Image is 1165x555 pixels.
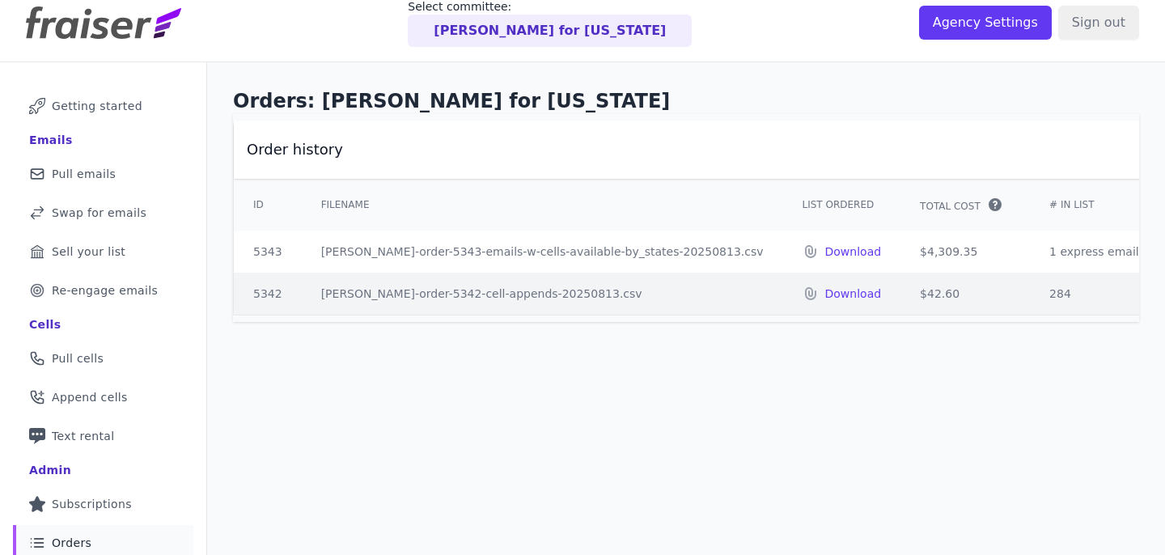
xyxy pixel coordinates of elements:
[52,428,115,444] span: Text rental
[52,244,125,260] span: Sell your list
[783,179,901,231] th: List Ordered
[13,234,193,269] a: Sell your list
[234,273,302,315] td: 5342
[233,88,1139,114] h1: Orders: [PERSON_NAME] for [US_STATE]
[434,21,666,40] p: [PERSON_NAME] for [US_STATE]
[920,200,981,213] span: Total Cost
[302,179,783,231] th: Filename
[900,273,1030,315] td: $42.60
[1058,6,1139,40] input: Sign out
[13,195,193,231] a: Swap for emails
[234,179,302,231] th: ID
[29,316,61,333] div: Cells
[919,6,1052,40] input: Agency Settings
[13,88,193,124] a: Getting started
[302,273,783,315] td: [PERSON_NAME]-order-5342-cell-appends-20250813.csv
[13,379,193,415] a: Append cells
[234,231,302,273] td: 5343
[52,350,104,366] span: Pull cells
[52,496,132,512] span: Subscriptions
[52,98,142,114] span: Getting started
[13,341,193,376] a: Pull cells
[302,231,783,273] td: [PERSON_NAME]-order-5343-emails-w-cells-available-by_states-20250813.csv
[52,535,91,551] span: Orders
[13,273,193,308] a: Re-engage emails
[52,205,146,221] span: Swap for emails
[52,166,116,182] span: Pull emails
[52,389,128,405] span: Append cells
[900,231,1030,273] td: $4,309.35
[13,486,193,522] a: Subscriptions
[29,462,71,478] div: Admin
[26,6,181,39] img: Fraiser Logo
[29,132,73,148] div: Emails
[13,156,193,192] a: Pull emails
[825,286,882,302] a: Download
[13,418,193,454] a: Text rental
[825,244,882,260] a: Download
[52,282,158,299] span: Re-engage emails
